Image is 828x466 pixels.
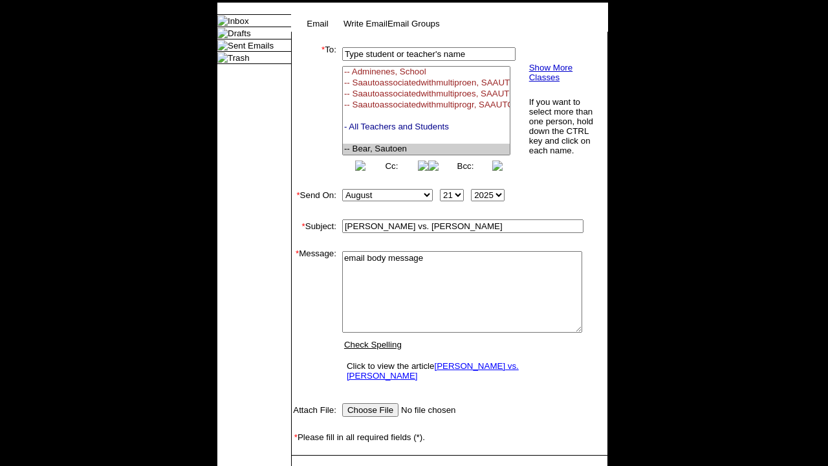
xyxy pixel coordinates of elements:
[336,106,340,113] img: spacer.gif
[529,63,572,82] a: Show More Classes
[343,144,510,155] option: -- Bear, Sautoen
[292,45,336,173] td: To:
[387,19,440,28] a: Email Groups
[228,28,251,38] a: Drafts
[343,100,510,111] option: -- Saautoassociatedwithmultiprogr, SAAUTOASSOCIATEDWITHMULTIPROGRAMCLA
[292,432,607,442] td: Please fill in all required fields (*).
[528,96,597,156] td: If you want to select more than one person, hold down the CTRL key and click on each name.
[292,456,301,465] img: spacer.gif
[343,122,510,133] option: - All Teachers and Students
[457,161,474,171] a: Bcc:
[428,161,439,171] img: button_left.png
[307,19,328,28] a: Email
[343,78,510,89] option: -- Saautoassociatedwithmultiproen, SAAUTOASSOCIATEDWITHMULTIPROGRAMEN
[217,40,228,50] img: folder_icon.gif
[343,67,510,78] option: -- Adminenes, School
[217,28,228,38] img: folder_icon.gif
[343,358,581,384] td: Click to view the article
[292,204,305,217] img: spacer.gif
[292,186,336,204] td: Send On:
[343,89,510,100] option: -- Saautoassociatedwithmultiproes, SAAUTOASSOCIATEDWITHMULTIPROGRAMES
[385,161,398,171] a: Cc:
[292,217,336,236] td: Subject:
[344,340,402,349] a: Check Spelling
[418,161,428,171] img: button_right.png
[228,53,250,63] a: Trash
[292,173,305,186] img: spacer.gif
[336,318,337,318] img: spacer.gif
[217,52,228,63] img: folder_icon.gif
[228,41,274,50] a: Sent Emails
[292,388,305,401] img: spacer.gif
[347,361,519,381] a: [PERSON_NAME] vs. [PERSON_NAME]
[343,19,387,28] a: Write Email
[292,236,305,249] img: spacer.gif
[292,419,305,432] img: spacer.gif
[355,161,365,171] img: button_left.png
[292,249,336,388] td: Message:
[492,161,503,171] img: button_right.png
[217,16,228,26] img: folder_icon.gif
[336,410,337,410] img: spacer.gif
[292,442,305,455] img: spacer.gif
[292,401,336,419] td: Attach File:
[228,16,249,26] a: Inbox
